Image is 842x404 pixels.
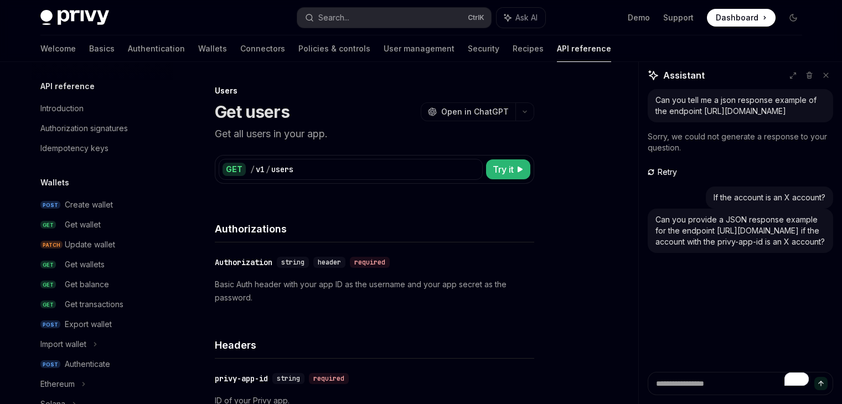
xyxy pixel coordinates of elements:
[40,221,56,229] span: GET
[40,338,86,351] div: Import wallet
[65,218,101,231] div: Get wallet
[421,102,515,121] button: Open in ChatGPT
[215,126,534,142] p: Get all users in your app.
[65,198,113,211] div: Create wallet
[40,320,60,329] span: POST
[648,132,827,152] span: Sorry, we could not generate a response to your question.
[716,12,758,23] span: Dashboard
[40,241,63,249] span: PATCH
[648,372,833,395] textarea: To enrich screen reader interactions, please activate Accessibility in Grammarly extension settings
[65,358,110,371] div: Authenticate
[40,80,95,93] h5: API reference
[663,69,705,82] span: Assistant
[384,35,454,62] a: User management
[65,318,112,331] div: Export wallet
[215,257,272,268] div: Authorization
[40,360,60,369] span: POST
[40,10,109,25] img: dark logo
[215,373,268,384] div: privy-app-id
[318,11,349,24] div: Search...
[784,9,802,27] button: Toggle dark mode
[32,255,173,274] a: GETGet wallets
[40,35,76,62] a: Welcome
[663,12,694,23] a: Support
[297,8,491,28] button: Search...CtrlK
[32,314,173,334] a: POSTExport wallet
[40,102,84,115] div: Introduction
[40,261,56,269] span: GET
[40,142,109,155] div: Idempotency keys
[468,35,499,62] a: Security
[256,164,265,175] div: v1
[714,192,825,203] div: If the account is an X account?
[32,354,173,374] a: POSTAuthenticate
[277,374,300,383] span: string
[89,35,115,62] a: Basics
[215,85,534,96] div: Users
[40,377,75,391] div: Ethereum
[223,163,246,176] div: GET
[318,258,341,267] span: header
[497,8,545,28] button: Ask AI
[40,281,56,289] span: GET
[65,238,115,251] div: Update wallet
[281,258,304,267] span: string
[215,338,534,353] h4: Headers
[32,138,173,158] a: Idempotency keys
[198,35,227,62] a: Wallets
[65,258,105,271] div: Get wallets
[32,118,173,138] a: Authorization signatures
[32,274,173,294] a: GETGet balance
[32,215,173,235] a: GETGet wallet
[513,35,544,62] a: Recipes
[814,377,828,390] button: Send message
[350,257,390,268] div: required
[707,9,776,27] a: Dashboard
[298,35,370,62] a: Policies & controls
[40,176,69,189] h5: Wallets
[215,102,290,122] h1: Get users
[250,164,255,175] div: /
[266,164,270,175] div: /
[441,106,509,117] span: Open in ChatGPT
[32,294,173,314] a: GETGet transactions
[32,235,173,255] a: PATCHUpdate wallet
[655,167,679,178] span: Retry
[32,99,173,118] a: Introduction
[240,35,285,62] a: Connectors
[40,301,56,309] span: GET
[128,35,185,62] a: Authentication
[655,95,825,117] div: Can you tell me a json response example of the endpoint [URL][DOMAIN_NAME]
[468,13,484,22] span: Ctrl K
[309,373,349,384] div: required
[515,12,538,23] span: Ask AI
[486,159,530,179] button: Try it
[628,12,650,23] a: Demo
[32,195,173,215] a: POSTCreate wallet
[648,167,679,178] button: Retry
[40,201,60,209] span: POST
[271,164,293,175] div: users
[215,278,534,304] p: Basic Auth header with your app ID as the username and your app secret as the password.
[655,214,825,247] div: Can you provide a JSON response example for the endpoint [URL][DOMAIN_NAME] if the account with t...
[557,35,611,62] a: API reference
[493,163,514,176] span: Try it
[215,221,534,236] h4: Authorizations
[65,298,123,311] div: Get transactions
[40,122,128,135] div: Authorization signatures
[65,278,109,291] div: Get balance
